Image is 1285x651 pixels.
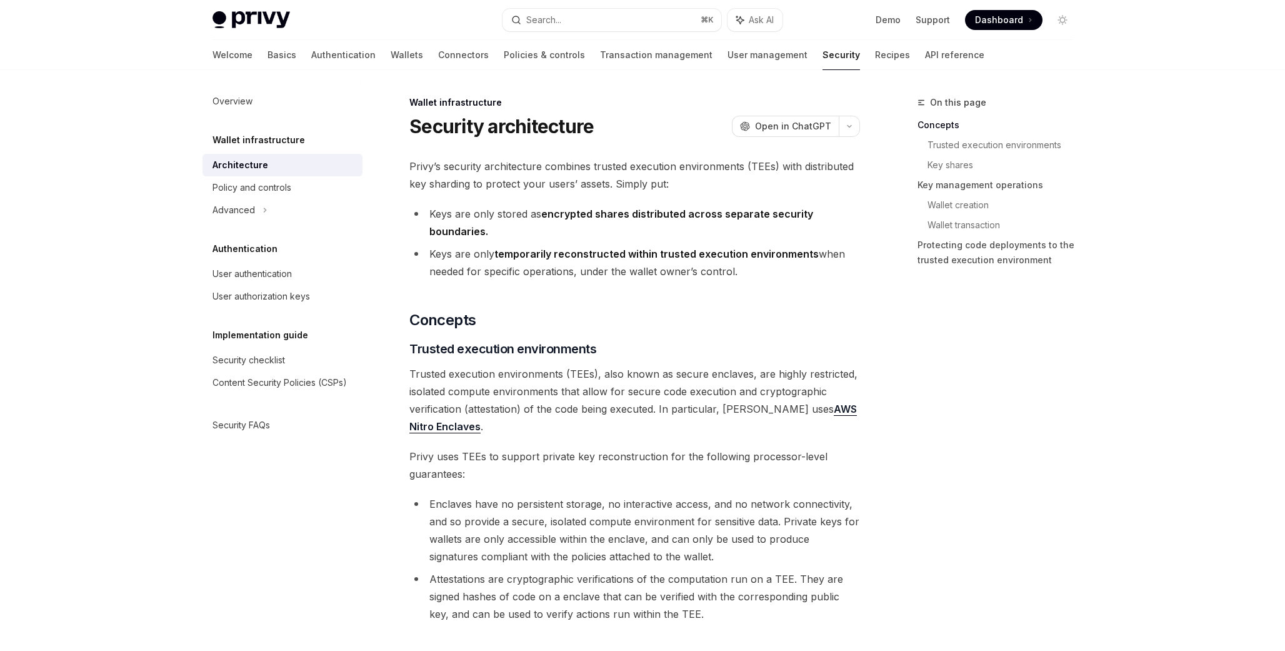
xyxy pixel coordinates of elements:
[212,266,292,281] div: User authentication
[212,328,308,343] h5: Implementation guide
[267,40,296,70] a: Basics
[494,248,819,260] strong: temporarily reconstructed within trusted execution environments
[202,154,362,176] a: Architecture
[409,310,476,330] span: Concepts
[212,375,347,390] div: Content Security Policies (CSPs)
[927,135,1082,155] a: Trusted execution environments
[755,120,831,133] span: Open in ChatGPT
[927,195,1082,215] a: Wallet creation
[504,40,585,70] a: Policies & controls
[212,11,290,29] img: light logo
[212,353,285,368] div: Security checklist
[917,175,1082,195] a: Key management operations
[429,208,813,238] strong: encrypted shares distributed across separate security boundaries.
[212,40,252,70] a: Welcome
[925,40,984,70] a: API reference
[502,9,721,31] button: Search...⌘K
[212,133,305,148] h5: Wallet infrastructure
[876,14,901,26] a: Demo
[212,203,255,218] div: Advanced
[526,13,561,28] div: Search...
[927,215,1082,235] a: Wallet transaction
[975,14,1023,26] span: Dashboard
[600,40,712,70] a: Transaction management
[749,14,774,26] span: Ask AI
[212,158,268,173] div: Architecture
[409,115,594,138] h1: Security architecture
[965,10,1042,30] a: Dashboard
[212,289,310,304] div: User authorization keys
[202,414,362,437] a: Security FAQs
[212,241,277,256] h5: Authentication
[202,263,362,285] a: User authentication
[409,570,860,623] li: Attestations are cryptographic verifications of the computation run on a TEE. They are signed has...
[212,94,252,109] div: Overview
[727,9,782,31] button: Ask AI
[202,285,362,308] a: User authorization keys
[409,340,596,358] span: Trusted execution environments
[409,158,860,193] span: Privy’s security architecture combines trusted execution environments (TEEs) with distributed key...
[916,14,950,26] a: Support
[875,40,910,70] a: Recipes
[409,245,860,280] li: Keys are only when needed for specific operations, under the wallet owner’s control.
[391,40,423,70] a: Wallets
[409,495,860,565] li: Enclaves have no persistent storage, no interactive access, and no network connectivity, and so p...
[727,40,807,70] a: User management
[917,115,1082,135] a: Concepts
[438,40,489,70] a: Connectors
[732,116,839,137] button: Open in ChatGPT
[409,448,860,483] span: Privy uses TEEs to support private key reconstruction for the following processor-level guarantees:
[202,176,362,199] a: Policy and controls
[927,155,1082,175] a: Key shares
[409,205,860,240] li: Keys are only stored as
[212,418,270,433] div: Security FAQs
[202,349,362,371] a: Security checklist
[202,90,362,113] a: Overview
[917,235,1082,270] a: Protecting code deployments to the trusted execution environment
[822,40,860,70] a: Security
[930,95,986,110] span: On this page
[1052,10,1072,30] button: Toggle dark mode
[409,365,860,435] span: Trusted execution environments (TEEs), also known as secure enclaves, are highly restricted, isol...
[202,371,362,394] a: Content Security Policies (CSPs)
[212,180,291,195] div: Policy and controls
[701,15,714,25] span: ⌘ K
[409,96,860,109] div: Wallet infrastructure
[311,40,376,70] a: Authentication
